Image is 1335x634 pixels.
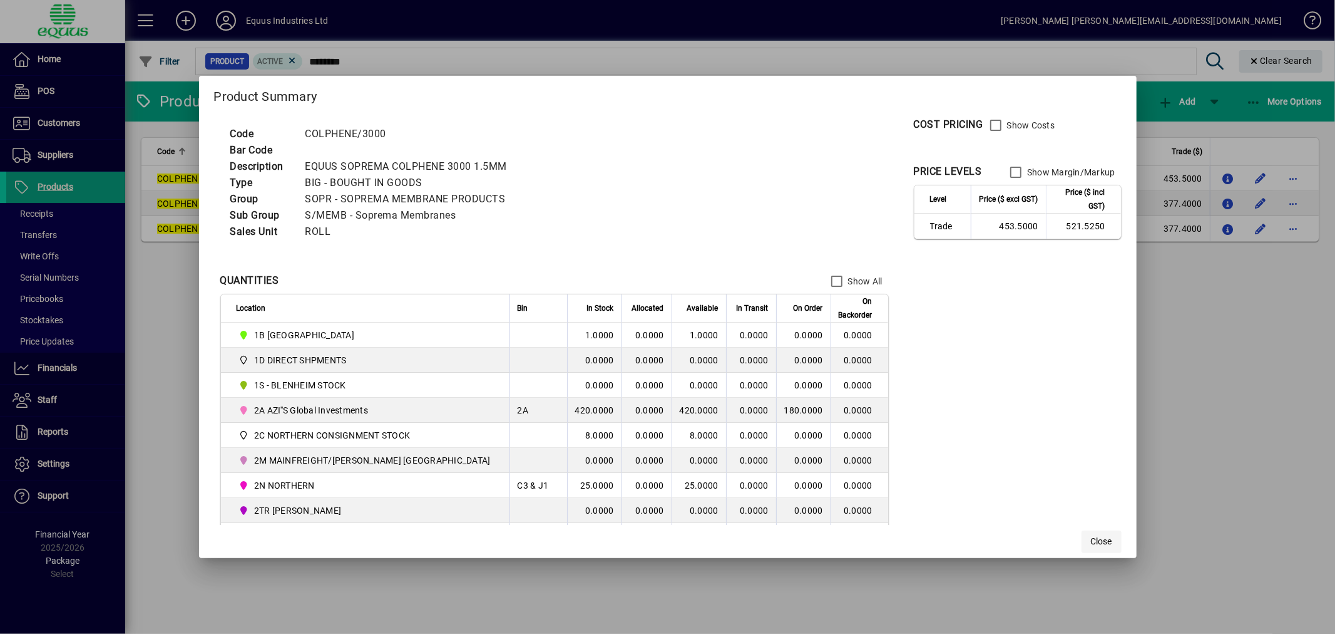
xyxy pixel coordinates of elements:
td: 420.0000 [567,398,621,423]
span: 2M MAINFREIGHT/[PERSON_NAME] [GEOGRAPHIC_DATA] [254,454,491,467]
span: 0.0000 [794,355,823,365]
span: 1D DIRECT SHPMENTS [254,354,347,366]
label: Show Margin/Markup [1025,166,1115,179]
span: 0.0000 [794,330,823,340]
td: Type [224,175,299,191]
span: 2TR TOM RYAN CARTAGE [237,503,496,518]
span: Price ($ incl GST) [1054,185,1105,213]
span: On Backorder [839,294,872,322]
div: QUANTITIES [220,273,279,288]
td: 0.0000 [567,498,621,523]
span: 0.0000 [794,506,823,516]
td: SOPR - SOPREMA MEMBRANE PRODUCTS [299,191,523,207]
td: 1.0000 [567,323,621,348]
span: In Stock [587,301,614,315]
span: 2C NORTHERN CONSIGNMENT STOCK [237,428,496,443]
span: 0.0000 [794,481,823,491]
span: 0.0000 [794,455,823,465]
span: 180.0000 [784,405,823,415]
span: 2A AZI''S Global Investments [254,404,368,417]
span: 2C NORTHERN CONSIGNMENT STOCK [254,429,410,442]
td: 8.0000 [567,423,621,448]
td: 0.0000 [621,473,672,498]
td: 0.0000 [831,423,888,448]
label: Show Costs [1005,119,1055,132]
span: 0.0000 [794,430,823,440]
span: 1B [GEOGRAPHIC_DATA] [254,329,354,341]
td: 521.5250 [1046,214,1121,239]
td: 0.0000 [831,373,888,398]
span: Level [930,192,947,206]
td: 0.0000 [831,398,888,423]
td: 0.0000 [672,373,726,398]
span: 0.0000 [740,355,769,365]
span: Close [1091,535,1112,548]
span: 1S - BLENHEIM STOCK [254,379,346,392]
td: Sub Group [224,207,299,224]
td: 0.0000 [831,448,888,473]
td: 0.0000 [621,523,672,548]
span: 1B BLENHEIM [237,328,496,343]
button: Close [1082,531,1122,553]
td: ROLL [299,224,523,240]
td: 0.0000 [831,473,888,498]
span: 1D DIRECT SHPMENTS [237,353,496,368]
span: Price ($ excl GST) [980,192,1038,206]
td: BIG - BOUGHT IN GOODS [299,175,523,191]
td: 0.0000 [621,448,672,473]
span: 1S - BLENHEIM STOCK [237,378,496,393]
td: 0.0000 [672,348,726,373]
td: 1.0000 [672,323,726,348]
span: 2TR [PERSON_NAME] [254,504,341,517]
td: 0.0000 [831,498,888,523]
td: C3 & J1 [509,473,567,498]
td: Group [224,191,299,207]
span: Available [687,301,719,315]
td: Description [224,158,299,175]
td: 0.0000 [831,323,888,348]
div: COST PRICING [914,117,983,132]
span: Bin [518,301,528,315]
td: 0.0000 [831,523,888,548]
td: Bar Code [224,142,299,158]
span: 0.0000 [740,380,769,390]
span: Allocated [632,301,664,315]
span: Location [237,301,266,315]
span: Trade [930,220,963,232]
td: 0.0000 [567,448,621,473]
div: PRICE LEVELS [914,164,982,179]
td: 25.0000 [567,473,621,498]
span: 2N NORTHERN [237,478,496,493]
span: 0.0000 [794,380,823,390]
td: 0.0000 [567,373,621,398]
h2: Product Summary [199,76,1137,112]
span: 2M MAINFREIGHT/OWENS AUCKLAND [237,453,496,468]
td: 453.5000 [971,214,1046,239]
td: 420.0000 [672,398,726,423]
td: 0.0000 [621,423,672,448]
td: 25.0000 [672,473,726,498]
span: 0.0000 [740,330,769,340]
td: 0.0000 [567,348,621,373]
td: Code [224,126,299,142]
td: 0.0000 [831,348,888,373]
td: S/MEMB - Soprema Membranes [299,207,523,224]
span: 2A AZI''S Global Investments [237,403,496,418]
span: In Transit [737,301,769,315]
td: 23.0000 [567,523,621,548]
span: 0.0000 [740,405,769,415]
span: 0.0000 [740,481,769,491]
span: 0.0000 [740,455,769,465]
td: 2A [509,398,567,423]
span: On Order [794,301,823,315]
td: 0.0000 [621,373,672,398]
td: 0.0000 [621,323,672,348]
td: 0.0000 [621,348,672,373]
span: 0.0000 [740,506,769,516]
td: 0.0000 [621,398,672,423]
td: Sales Unit [224,224,299,240]
td: 0.0000 [672,498,726,523]
td: C4 FRONT [509,523,567,548]
td: EQUUS SOPREMA COLPHENE 3000 1.5MM [299,158,523,175]
td: 23.0000 [672,523,726,548]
